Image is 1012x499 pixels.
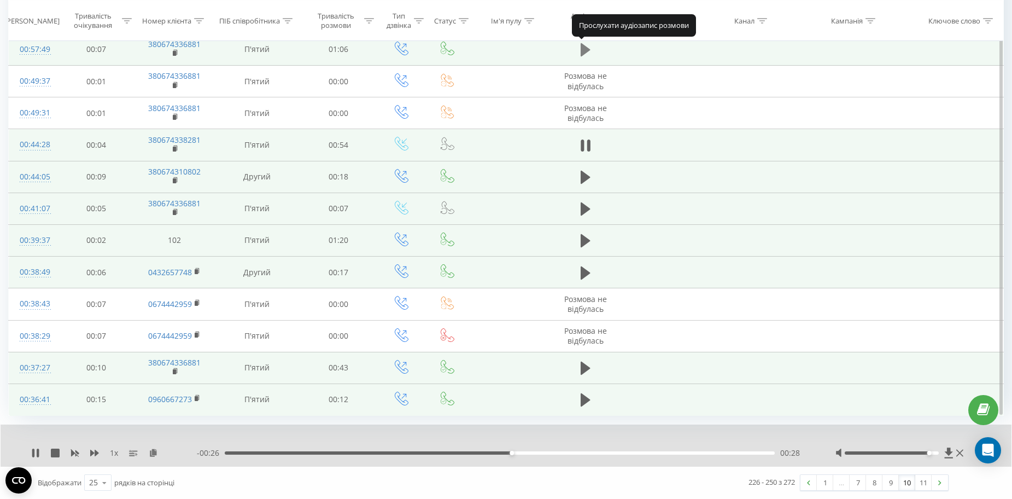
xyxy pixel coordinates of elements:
td: 00:18 [300,161,377,193]
td: 102 [134,224,214,256]
div: Accessibility label [510,451,514,455]
div: Тривалість очікування [67,11,119,30]
div: Open Intercom Messenger [975,437,1001,463]
a: 380674336881 [148,71,201,81]
td: 00:04 [57,129,134,161]
a: 10 [899,475,915,490]
a: 7 [850,475,866,490]
div: 00:44:28 [20,134,46,155]
td: 01:06 [300,33,377,65]
td: 00:10 [57,352,134,384]
div: 00:44:05 [20,166,46,188]
div: Статус [434,16,456,25]
a: 0960667273 [148,394,192,404]
a: 380674336881 [148,357,201,368]
a: 0674442959 [148,299,192,309]
td: 00:00 [300,288,377,320]
div: Кампанія [831,16,863,25]
button: Open CMP widget [5,467,32,494]
td: П'ятий [214,352,300,384]
a: 380674336881 [148,198,201,208]
td: Другий [214,161,300,193]
td: П'ятий [214,33,300,65]
div: 00:49:37 [20,71,46,92]
a: 0674442959 [148,330,192,341]
td: 00:15 [57,384,134,415]
div: Прослухати аудіозапис розмови [572,14,696,36]
td: 00:54 [300,129,377,161]
td: 00:43 [300,352,377,384]
td: 00:17 [300,257,377,288]
div: Канал [734,16,754,25]
div: 00:38:43 [20,293,46,315]
a: 8 [866,475,882,490]
div: 00:41:07 [20,198,46,219]
td: 00:09 [57,161,134,193]
div: Ім'я пулу [491,16,522,25]
a: 380674310802 [148,166,201,177]
span: Розмова не відбулась [564,294,607,314]
td: 00:00 [300,320,377,352]
div: ПІБ співробітника [219,16,280,25]
div: Аудіозапис розмови [559,11,620,30]
td: 00:05 [57,193,134,224]
span: 1 x [110,448,118,459]
span: рядків на сторінці [114,478,174,488]
td: П'ятий [214,66,300,97]
td: 00:07 [300,193,377,224]
a: 9 [882,475,899,490]
td: 00:00 [300,66,377,97]
div: 00:38:49 [20,262,46,283]
td: 00:07 [57,288,134,320]
span: Розмова не відбулась [564,71,607,91]
td: П'ятий [214,97,300,129]
a: 380674338281 [148,135,201,145]
a: 11 [915,475,932,490]
span: Розмова не відбулась [564,103,607,123]
span: Відображати [38,478,81,488]
div: 25 [89,477,98,488]
div: 00:49:31 [20,102,46,124]
td: 00:00 [300,97,377,129]
div: Тривалість розмови [310,11,361,30]
td: Другий [214,257,300,288]
span: 00:28 [780,448,800,459]
div: Ключове слово [928,16,980,25]
div: Accessibility label [927,451,932,455]
span: - 00:26 [197,448,225,459]
div: 00:37:27 [20,357,46,379]
div: … [833,475,850,490]
td: 00:07 [57,33,134,65]
div: 00:36:41 [20,389,46,410]
div: 00:57:49 [20,39,46,60]
span: Розмова не відбулась [564,326,607,346]
td: 00:07 [57,320,134,352]
div: 00:39:37 [20,230,46,251]
td: П'ятий [214,288,300,320]
td: П'ятий [214,384,300,415]
a: 0432657748 [148,267,192,277]
td: 00:06 [57,257,134,288]
td: 00:01 [57,97,134,129]
div: Номер клієнта [142,16,191,25]
td: П'ятий [214,193,300,224]
td: 00:12 [300,384,377,415]
td: 00:01 [57,66,134,97]
a: 380674336881 [148,103,201,113]
a: 1 [817,475,833,490]
td: П'ятий [214,129,300,161]
td: 00:02 [57,224,134,256]
div: 00:38:29 [20,326,46,347]
div: [PERSON_NAME] [4,16,60,25]
td: 01:20 [300,224,377,256]
div: Тип дзвінка [387,11,411,30]
div: 226 - 250 з 272 [748,477,795,488]
a: 380674336881 [148,39,201,49]
td: П'ятий [214,224,300,256]
td: П'ятий [214,320,300,352]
